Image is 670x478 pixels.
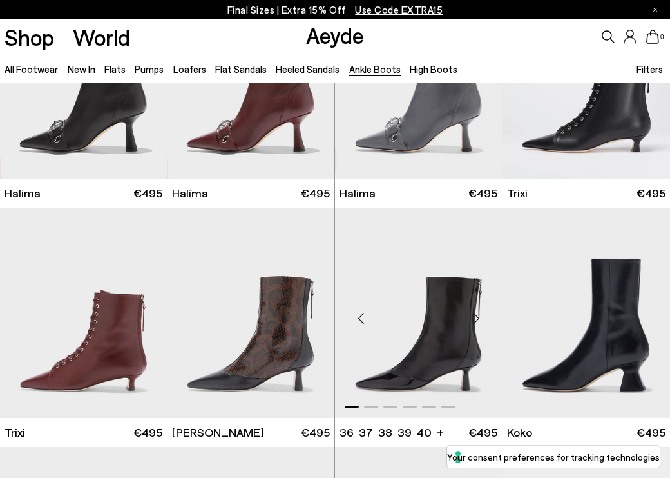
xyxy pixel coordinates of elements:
[167,208,334,418] img: Sila Dual-Toned Boots
[133,185,162,201] span: €495
[468,424,497,441] span: €495
[503,208,670,418] a: Next slide Previous slide
[378,424,392,441] li: 38
[503,179,670,208] a: Trixi €495
[503,418,670,447] a: Koko €495
[301,185,330,201] span: €495
[276,63,340,75] a: Heeled Sandals
[340,424,354,441] li: 36
[5,63,58,75] a: All Footwear
[5,424,25,441] span: Trixi
[73,26,130,48] a: World
[167,179,334,208] a: Halima €495
[335,208,502,418] a: Next slide Previous slide
[636,185,665,201] span: €495
[636,63,663,75] span: Filters
[68,63,95,75] a: New In
[172,185,208,201] span: Halima
[636,424,665,441] span: €495
[306,21,364,48] a: Aeyde
[133,424,162,441] span: €495
[359,424,373,441] li: 37
[503,208,670,418] div: 1 / 6
[503,208,670,418] img: Koko Regal Heel Boots
[397,424,412,441] li: 39
[335,208,502,418] img: Sila Dual-Toned Boots
[457,299,495,337] div: Next slide
[468,185,497,201] span: €495
[447,446,660,468] button: Your consent preferences for tracking technologies
[410,63,457,75] a: High Boots
[646,30,659,44] a: 0
[167,418,334,447] a: [PERSON_NAME] €495
[659,34,665,41] span: 0
[355,4,443,15] span: Navigate to /collections/ss25-final-sizes
[135,63,164,75] a: Pumps
[335,418,502,447] a: 36 37 38 39 40 + €495
[335,179,502,208] a: Halima €495
[215,63,267,75] a: Flat Sandals
[172,424,264,441] span: [PERSON_NAME]
[227,2,443,18] p: Final Sizes | Extra 15% Off
[507,185,528,201] span: Trixi
[447,450,660,464] label: Your consent preferences for tracking technologies
[301,424,330,441] span: €495
[173,63,206,75] a: Loafers
[340,424,428,441] ul: variant
[5,185,41,201] span: Halima
[349,63,401,75] a: Ankle Boots
[341,299,380,337] div: Previous slide
[5,26,54,48] a: Shop
[340,185,376,201] span: Halima
[104,63,126,75] a: Flats
[417,424,432,441] li: 40
[335,208,502,418] div: 1 / 6
[437,423,444,441] li: +
[507,424,532,441] span: Koko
